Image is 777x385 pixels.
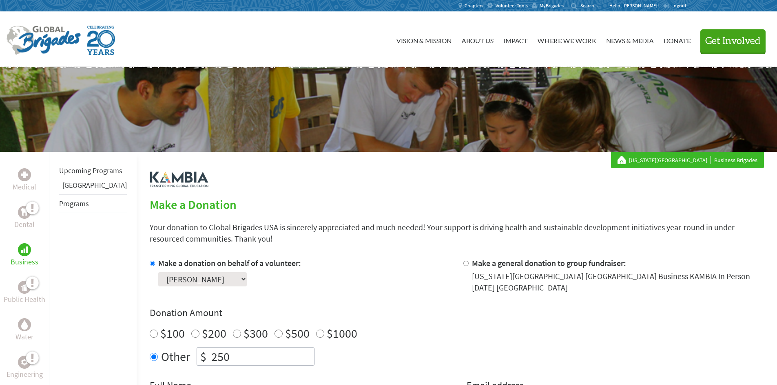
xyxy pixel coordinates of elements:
[59,162,127,180] li: Upcoming Programs
[21,359,28,365] img: Engineering
[18,243,31,256] div: Business
[327,326,357,341] label: $1000
[664,18,691,61] a: Donate
[13,168,36,193] a: MedicalMedical
[465,2,483,9] span: Chapters
[537,18,596,61] a: Where We Work
[396,18,452,61] a: Vision & Mission
[18,281,31,294] div: Public Health
[606,18,654,61] a: News & Media
[18,206,31,219] div: Dental
[244,326,268,341] label: $300
[21,208,28,216] img: Dental
[11,243,38,268] a: BusinessBusiness
[496,2,528,9] span: Volunteer Tools
[202,326,226,341] label: $200
[59,166,122,175] a: Upcoming Programs
[11,256,38,268] p: Business
[21,320,28,329] img: Water
[150,306,764,319] h4: Donation Amount
[14,219,35,230] p: Dental
[629,156,711,164] a: [US_STATE][GEOGRAPHIC_DATA]
[15,331,33,343] p: Water
[150,222,764,244] p: Your donation to Global Brigades USA is sincerely appreciated and much needed! Your support is dr...
[472,258,626,268] label: Make a general donation to group fundraiser:
[540,2,564,9] span: MyBrigades
[21,283,28,291] img: Public Health
[472,271,764,293] div: [US_STATE][GEOGRAPHIC_DATA] [GEOGRAPHIC_DATA] Business KAMBIA In Person [DATE] [GEOGRAPHIC_DATA]
[14,206,35,230] a: DentalDental
[21,246,28,253] img: Business
[62,180,127,190] a: [GEOGRAPHIC_DATA]
[700,29,766,53] button: Get Involved
[158,258,301,268] label: Make a donation on behalf of a volunteer:
[4,281,45,305] a: Public HealthPublic Health
[618,156,757,164] div: Business Brigades
[18,168,31,181] div: Medical
[13,181,36,193] p: Medical
[87,26,115,55] img: Global Brigades Celebrating 20 Years
[461,18,494,61] a: About Us
[59,194,127,213] li: Programs
[671,2,686,9] span: Logout
[705,36,761,46] span: Get Involved
[59,199,89,208] a: Programs
[7,26,81,55] img: Global Brigades Logo
[210,348,314,365] input: Enter Amount
[503,18,527,61] a: Impact
[7,369,43,380] p: Engineering
[18,318,31,331] div: Water
[15,318,33,343] a: WaterWater
[580,2,604,9] input: Search...
[150,197,764,212] h2: Make a Donation
[21,172,28,178] img: Medical
[197,348,210,365] div: $
[663,2,686,9] a: Logout
[7,356,43,380] a: EngineeringEngineering
[18,356,31,369] div: Engineering
[4,294,45,305] p: Public Health
[609,2,663,9] p: Hello, [PERSON_NAME]!
[59,180,127,194] li: Panama
[161,347,190,366] label: Other
[160,326,185,341] label: $100
[150,172,208,187] img: logo-kambia.png
[285,326,310,341] label: $500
